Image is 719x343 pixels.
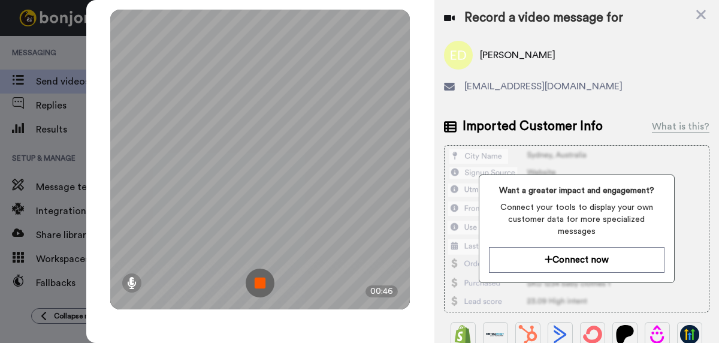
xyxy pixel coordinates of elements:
span: [EMAIL_ADDRESS][DOMAIN_NAME] [464,79,623,94]
span: Want a greater impact and engagement? [489,185,664,197]
div: 00:46 [365,285,398,297]
button: Connect now [489,247,664,273]
span: Imported Customer Info [463,118,603,136]
img: ic_record_stop.svg [246,269,274,297]
div: What is this? [652,119,709,134]
span: Connect your tools to display your own customer data for more specialized messages [489,201,664,237]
